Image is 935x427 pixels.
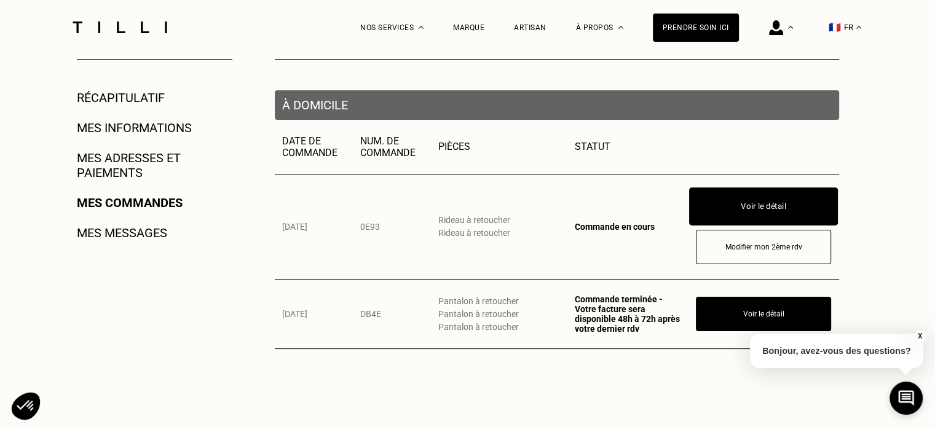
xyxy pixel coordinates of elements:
button: Modifier mon 2ème rdv [696,230,831,264]
a: Prendre soin ici [653,14,739,42]
a: Mes messages [77,225,167,240]
th: Date de commande [275,120,353,174]
a: Récapitulatif [77,90,165,105]
th: Num. de commande [353,120,431,174]
td: DB4E [353,279,431,348]
p: Rideau à retoucher [438,228,560,238]
img: Menu déroulant à propos [618,26,623,29]
p: Bonjour, avez-vous des questions? [750,334,923,368]
button: Voir le détail [689,187,838,225]
img: Menu déroulant [788,26,793,29]
a: Artisan [514,23,546,32]
img: Logo du service de couturière Tilli [68,22,172,33]
p: Pantalon à retoucher [438,309,560,319]
img: menu déroulant [856,26,861,29]
th: Pièces [431,120,567,174]
a: Mes informations [77,120,192,135]
td: 0E93 [353,174,431,279]
a: Marque [453,23,484,32]
p: Pantalon à retoucher [438,322,560,332]
p: À domicile [275,90,839,120]
p: Pantalon à retoucher [438,296,560,306]
td: Commande terminée - Votre facture sera disponible 48h à 72h après votre dernier rdv [567,279,688,348]
button: X [913,329,926,343]
p: Rideau à retoucher [438,215,560,225]
img: icône connexion [769,20,783,35]
img: Menu déroulant [419,26,424,29]
a: Mes adresses et paiements [77,151,232,180]
span: 🇫🇷 [829,22,841,33]
button: Voir le détail [696,297,831,331]
td: [DATE] [275,279,353,348]
td: Commande en cours [567,174,688,279]
a: Mes commandes [77,195,183,210]
td: [DATE] [275,174,353,279]
th: Statut [567,120,688,174]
